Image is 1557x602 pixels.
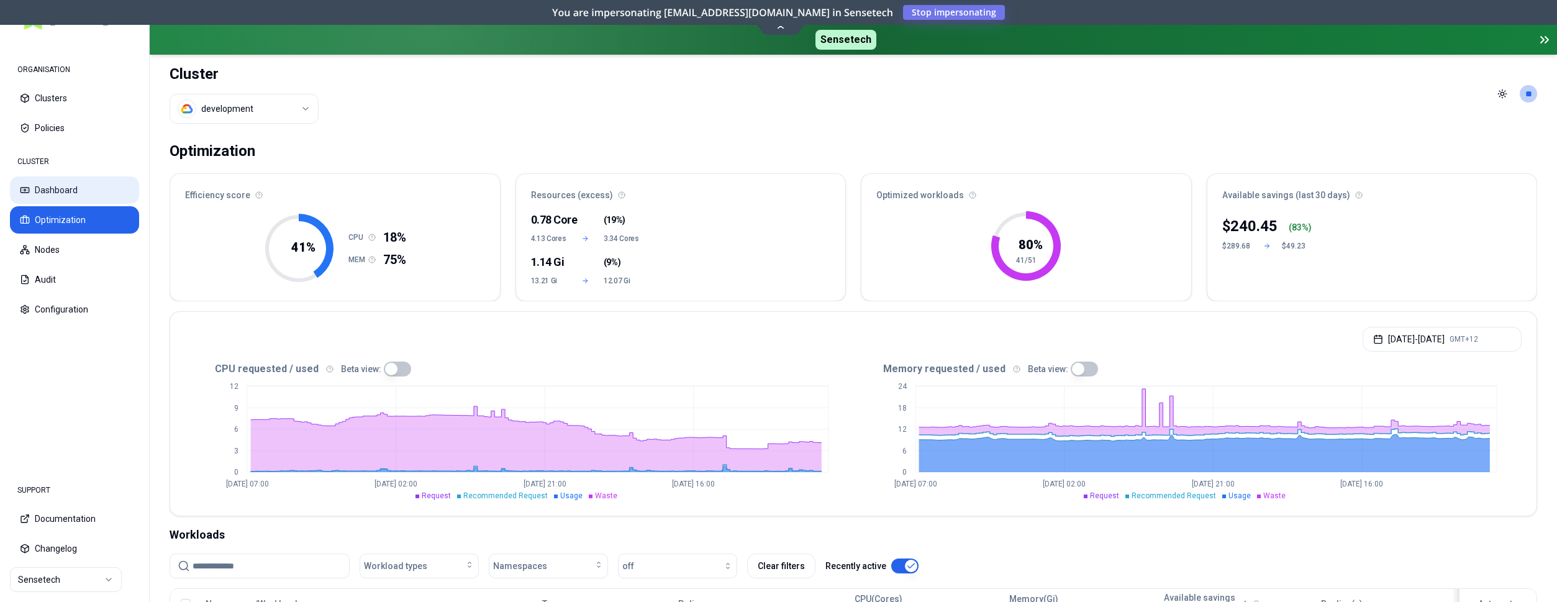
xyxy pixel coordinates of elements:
[898,382,907,391] tspan: 24
[606,214,622,226] span: 19%
[201,103,253,115] div: development
[531,276,568,286] span: 13.21 Gi
[902,468,907,477] tspan: 0
[10,535,139,562] button: Changelog
[489,554,608,578] button: Namespaces
[606,256,617,268] span: 9%
[422,491,451,500] span: Request
[1207,174,1537,209] div: Available savings (last 30 days)
[463,491,548,500] span: Recommended Request
[524,480,566,488] tspan: [DATE] 21:00
[493,560,547,572] span: Namespaces
[170,64,319,84] h1: Cluster
[348,255,368,265] h1: MEM
[861,174,1191,209] div: Optimized workloads
[10,478,139,503] div: SUPPORT
[894,480,937,488] tspan: [DATE] 07:00
[10,114,139,142] button: Policies
[364,560,427,572] span: Workload types
[170,139,255,163] div: Optimization
[360,554,479,578] button: Workload types
[10,57,139,82] div: ORGANISATION
[383,229,406,246] span: 18%
[234,447,238,455] tspan: 3
[185,362,853,376] div: CPU requested / used
[853,362,1522,376] div: Memory requested / used
[341,365,381,373] label: Beta view:
[1222,241,1252,251] div: $289.68
[10,236,139,263] button: Nodes
[1230,216,1278,236] p: 240.45
[1292,221,1302,234] p: 83
[604,256,620,268] span: ( )
[181,103,193,115] img: gcp
[1228,491,1251,500] span: Usage
[170,94,319,124] button: Select a value
[1363,327,1522,352] button: [DATE]-[DATE]GMT+12
[747,554,815,578] button: Clear filters
[560,491,583,500] span: Usage
[531,211,568,229] div: 0.78 Core
[898,404,907,413] tspan: 18
[10,266,139,293] button: Audit
[815,30,876,50] span: Sensetech
[1263,491,1286,500] span: Waste
[604,214,625,226] span: ( )
[531,234,568,244] span: 4.13 Cores
[672,480,715,488] tspan: [DATE] 16:00
[531,253,568,271] div: 1.14 Gi
[234,404,238,413] tspan: 9
[226,480,269,488] tspan: [DATE] 07:00
[10,296,139,323] button: Configuration
[825,562,886,570] label: Recently active
[1192,480,1235,488] tspan: [DATE] 21:00
[516,174,846,209] div: Resources (excess)
[618,554,737,578] button: off
[348,232,368,242] h1: CPU
[234,425,238,434] tspan: 6
[1222,216,1278,236] div: $
[1028,365,1068,373] label: Beta view:
[1450,334,1478,344] span: GMT+12
[10,176,139,204] button: Dashboard
[1016,256,1037,265] tspan: 41/51
[1043,480,1086,488] tspan: [DATE] 02:00
[622,560,634,572] span: off
[383,251,406,268] span: 75%
[1282,241,1312,251] div: $49.23
[1340,480,1383,488] tspan: [DATE] 16:00
[604,276,640,286] span: 12.07 Gi
[902,447,907,455] tspan: 6
[595,491,617,500] span: Waste
[10,149,139,174] div: CLUSTER
[604,234,640,244] span: 3.34 Cores
[10,206,139,234] button: Optimization
[234,468,238,477] tspan: 0
[374,480,417,488] tspan: [DATE] 02:00
[170,526,1537,544] div: Workloads
[1289,221,1312,234] div: ( %)
[1132,491,1216,500] span: Recommended Request
[170,174,500,209] div: Efficiency score
[10,505,139,532] button: Documentation
[10,84,139,112] button: Clusters
[230,382,238,391] tspan: 12
[1090,491,1119,500] span: Request
[1019,237,1043,252] tspan: 80 %
[898,425,907,434] tspan: 12
[291,240,315,255] tspan: 41 %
